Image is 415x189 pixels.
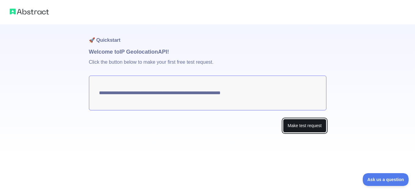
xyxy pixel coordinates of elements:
img: Abstract logo [10,7,49,16]
h1: 🚀 Quickstart [89,24,326,48]
iframe: Toggle Customer Support [363,173,409,186]
h1: Welcome to IP Geolocation API! [89,48,326,56]
button: Make test request [283,119,326,133]
p: Click the button below to make your first free test request. [89,56,326,76]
